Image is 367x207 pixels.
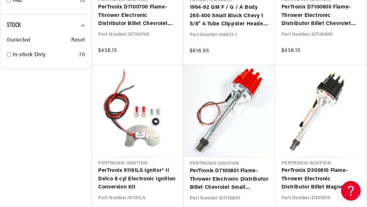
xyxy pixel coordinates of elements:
[190,4,269,29] a: 1964-92 GM F / G / A Body 265-400 Small Block Chevy 1 5/8" 4-Tube Clippster Header with Metallic ...
[281,3,360,28] a: PerTronix D7100800 Flame-Thrower Electronic Distributor Billet Chevrolet Small Block/Big Block wi...
[190,167,269,192] a: PerTronix D7100801 Flame-Thrower Electronic Distributor Billet Chevrolet Small Block/Big Block wi...
[79,51,85,59] div: 70
[7,22,21,29] span: Stock
[98,3,177,28] a: PerTronix D7100700 Flame-Thrower Electronic Distributor Billet Chevrolet Small Block/Big Block wi...
[7,36,30,45] span: 0 selected
[281,167,360,192] a: PerTronix D300810 Flame-Thrower Electronic Distributor Billet Magnetic Trigger Chevrolet Small Bl...
[98,167,177,192] a: PerTronix 91181LS Ignitor® II Delco 8 cyl Electronic Ignition Conversion Kit
[71,36,85,45] span: Reset
[13,51,76,59] a: In-stock Only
